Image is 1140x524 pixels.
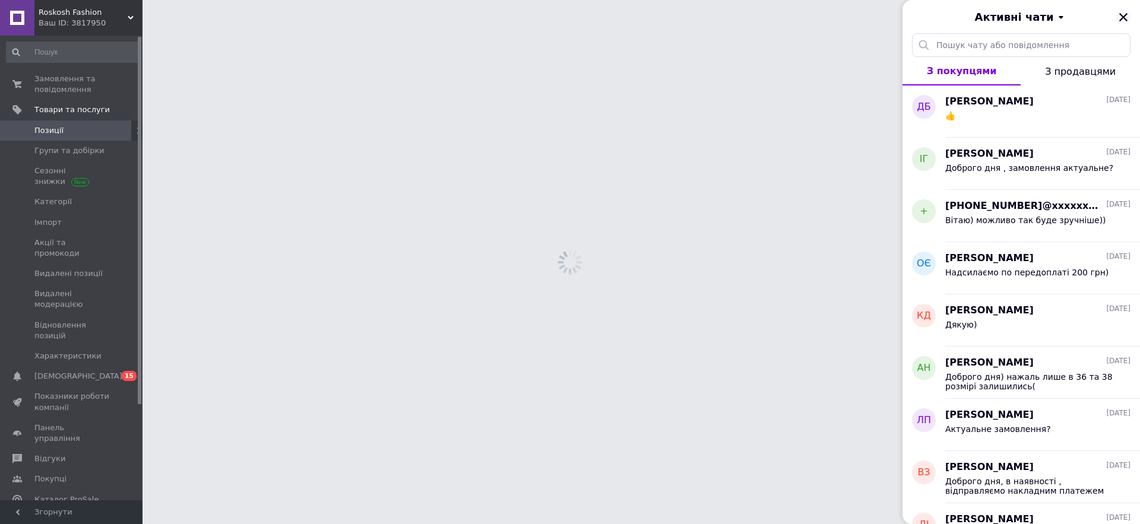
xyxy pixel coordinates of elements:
[1106,95,1130,105] span: [DATE]
[945,215,1106,225] span: Вітаю) можливо так буде зручніше))
[945,461,1034,474] span: [PERSON_NAME]
[34,474,66,484] span: Покупці
[34,423,110,444] span: Панель управління
[6,42,140,63] input: Пошук
[945,356,1034,370] span: [PERSON_NAME]
[902,451,1140,503] button: ВЗ[PERSON_NAME][DATE]Доброго дня, в наявності , відправляємо накладним платежем по передоплаті 20...
[1106,513,1130,523] span: [DATE]
[945,477,1114,496] span: Доброго дня, в наявності , відправляємо накладним платежем по передоплаті 200 грн. сьогодні до 18...
[902,294,1140,347] button: КД[PERSON_NAME][DATE]Дякую)
[34,453,65,464] span: Відгуки
[902,399,1140,451] button: лп[PERSON_NAME][DATE]Актуальне замовлення?
[945,408,1034,422] span: [PERSON_NAME]
[917,414,931,427] span: лп
[945,424,1051,434] span: Актуальне замовлення?
[974,9,1053,25] span: Активні чати
[1106,147,1130,157] span: [DATE]
[34,74,110,95] span: Замовлення та повідомлення
[917,309,931,323] span: КД
[34,268,103,279] span: Видалені позиції
[1106,252,1130,262] span: [DATE]
[122,371,137,381] span: 15
[39,7,128,18] span: Roskosh Fashion
[34,320,110,341] span: Відновлення позицій
[1021,57,1140,85] button: З продавцями
[945,111,955,120] span: 👍
[945,372,1114,391] span: Доброго дня) нажаль лише в 36 та 38 розмірі залишились(
[917,257,931,271] span: ОЄ
[39,18,142,28] div: Ваш ID: 3817950
[945,304,1034,317] span: [PERSON_NAME]
[1106,304,1130,314] span: [DATE]
[1106,199,1130,209] span: [DATE]
[902,347,1140,399] button: АН[PERSON_NAME][DATE]Доброго дня) нажаль лише в 36 та 38 розмірі залишились(
[945,147,1034,161] span: [PERSON_NAME]
[1106,461,1130,471] span: [DATE]
[34,391,110,412] span: Показники роботи компанії
[920,205,927,218] span: +
[902,242,1140,294] button: ОЄ[PERSON_NAME][DATE]Надсилаємо по передоплаті 200 грн)
[34,104,110,115] span: Товари та послуги
[34,145,104,156] span: Групи та добірки
[917,466,930,479] span: ВЗ
[34,494,99,505] span: Каталог ProSale
[902,190,1140,242] button: +[PHONE_NUMBER]@xxxxxx$.com[DATE]Вітаю) можливо так буде зручніше))
[34,125,64,136] span: Позиції
[34,371,122,382] span: [DEMOGRAPHIC_DATA]
[945,95,1034,109] span: [PERSON_NAME]
[34,237,110,259] span: Акції та промокоди
[945,320,977,329] span: Дякую)
[902,85,1140,138] button: ДБ[PERSON_NAME][DATE]👍
[945,199,1104,213] span: [PHONE_NUMBER]@xxxxxx$.com
[34,196,72,207] span: Категорії
[945,163,1113,173] span: Доброго дня , замовлення актуальне?
[1045,66,1116,77] span: З продавцями
[936,9,1107,25] button: Активні чати
[945,268,1109,277] span: Надсилаємо по передоплаті 200 грн)
[927,65,997,77] span: З покупцями
[902,138,1140,190] button: ІГ[PERSON_NAME][DATE]Доброго дня , замовлення актуальне?
[34,288,110,310] span: Видалені модерацією
[34,217,62,228] span: Імпорт
[1116,10,1130,24] button: Закрити
[902,57,1021,85] button: З покупцями
[917,361,931,375] span: АН
[1106,408,1130,418] span: [DATE]
[920,153,928,166] span: ІГ
[1106,356,1130,366] span: [DATE]
[34,166,110,187] span: Сезонні знижки
[917,100,930,114] span: ДБ
[945,252,1034,265] span: [PERSON_NAME]
[912,33,1130,57] input: Пошук чату або повідомлення
[34,351,102,361] span: Характеристики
